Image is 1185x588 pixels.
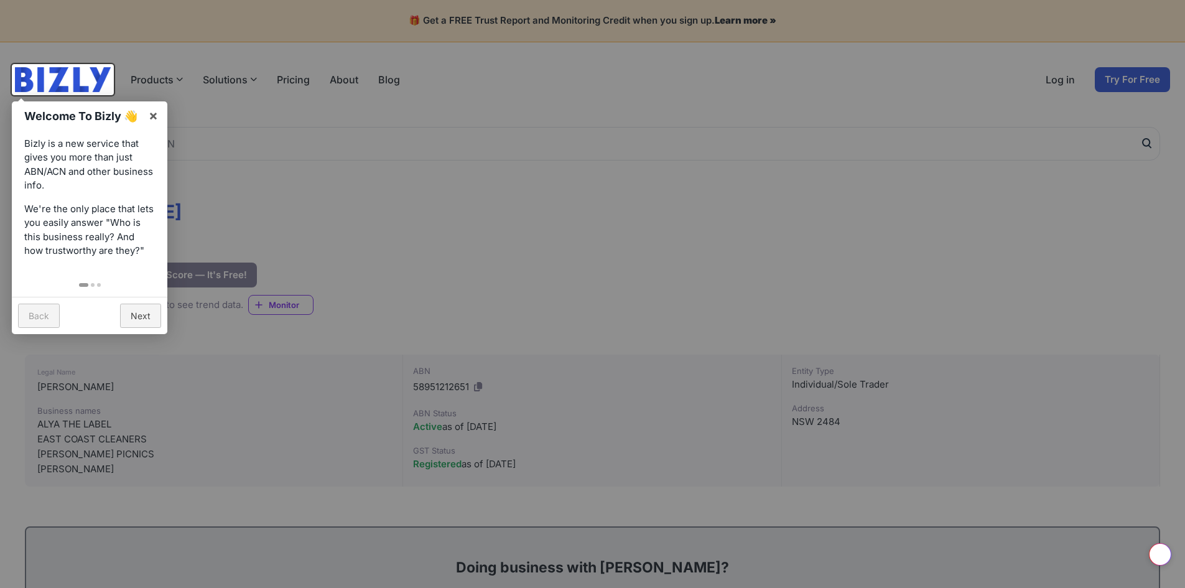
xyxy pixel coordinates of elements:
[139,101,167,129] a: ×
[120,304,161,328] a: Next
[24,137,155,193] p: Bizly is a new service that gives you more than just ABN/ACN and other business info.
[24,108,142,124] h1: Welcome To Bizly 👋
[24,202,155,258] p: We're the only place that lets you easily answer "Who is this business really? And how trustworth...
[18,304,60,328] a: Back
